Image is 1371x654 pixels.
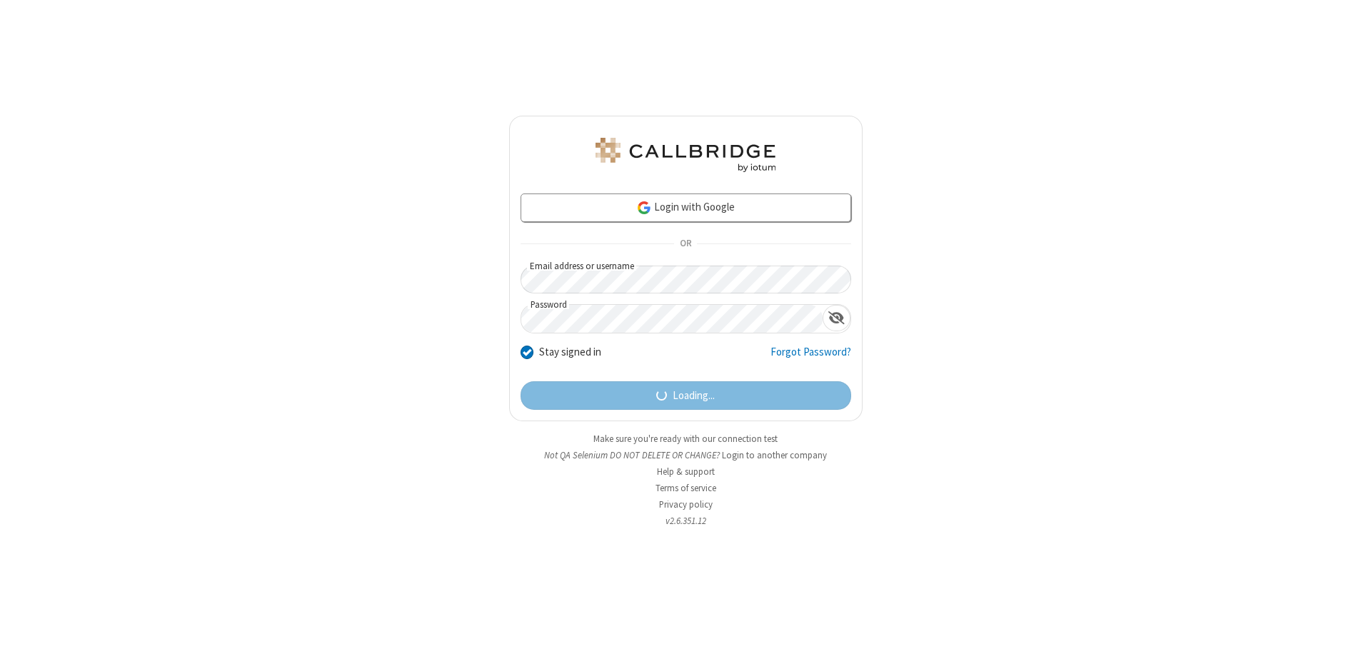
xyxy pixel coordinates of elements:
a: Forgot Password? [770,344,851,371]
a: Terms of service [656,482,716,494]
iframe: Chat [1335,617,1360,644]
span: Loading... [673,388,715,404]
a: Make sure you're ready with our connection test [593,433,778,445]
label: Stay signed in [539,344,601,361]
img: QA Selenium DO NOT DELETE OR CHANGE [593,138,778,172]
li: v2.6.351.12 [509,514,863,528]
button: Login to another company [722,448,827,462]
input: Password [521,305,823,333]
a: Privacy policy [659,498,713,510]
button: Loading... [521,381,851,410]
a: Help & support [657,466,715,478]
img: google-icon.png [636,200,652,216]
input: Email address or username [521,266,851,293]
div: Show password [823,305,850,331]
li: Not QA Selenium DO NOT DELETE OR CHANGE? [509,448,863,462]
span: OR [674,234,697,254]
a: Login with Google [521,193,851,222]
